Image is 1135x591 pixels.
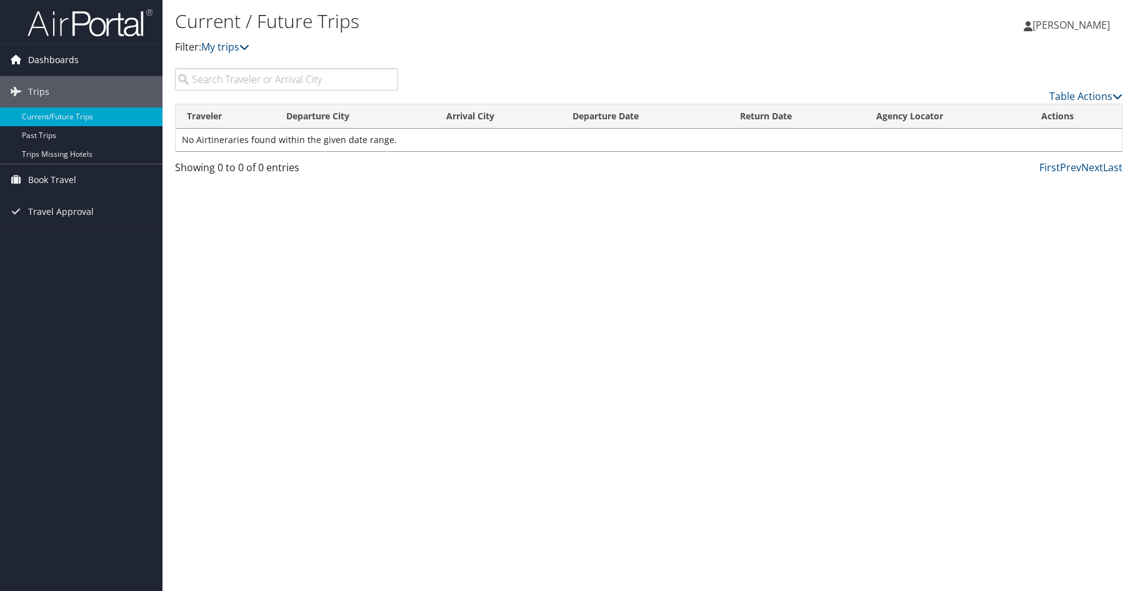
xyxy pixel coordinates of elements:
[1039,161,1060,174] a: First
[28,196,94,227] span: Travel Approval
[1032,18,1110,32] span: [PERSON_NAME]
[175,160,398,181] div: Showing 0 to 0 of 0 entries
[175,8,807,34] h1: Current / Future Trips
[275,104,435,129] th: Departure City: activate to sort column ascending
[175,39,807,56] p: Filter:
[1081,161,1103,174] a: Next
[28,76,49,107] span: Trips
[27,8,152,37] img: airportal-logo.png
[28,164,76,196] span: Book Travel
[175,68,398,91] input: Search Traveler or Arrival City
[1049,89,1122,103] a: Table Actions
[435,104,561,129] th: Arrival City: activate to sort column ascending
[28,44,79,76] span: Dashboards
[1060,161,1081,174] a: Prev
[201,40,249,54] a: My trips
[176,104,275,129] th: Traveler: activate to sort column ascending
[561,104,729,129] th: Departure Date: activate to sort column descending
[865,104,1030,129] th: Agency Locator: activate to sort column ascending
[176,129,1122,151] td: No Airtineraries found within the given date range.
[1024,6,1122,44] a: [PERSON_NAME]
[1103,161,1122,174] a: Last
[1030,104,1122,129] th: Actions
[729,104,864,129] th: Return Date: activate to sort column ascending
